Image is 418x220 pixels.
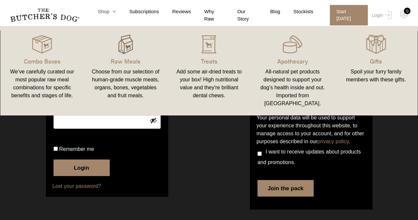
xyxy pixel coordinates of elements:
div: Choose from our selection of human-grade muscle meats, organs, bones, vegetables and fruit meals. [92,68,160,100]
a: Blog [257,8,280,16]
p: Your personal data will be used to support your experience throughout this website, to manage acc... [256,114,366,146]
a: Subscriptions [116,8,159,16]
input: I want to receive updates about products and promotions. [257,152,262,156]
p: Raw Meals [92,57,160,66]
div: 0 [404,8,410,14]
a: Lost your password? [53,182,162,190]
img: TBD_build-A-Box_Hover.png [116,34,135,54]
div: Spoil your furry family members with these gifts. [342,68,410,84]
a: Raw Meals Choose from our selection of human-grade muscle meats, organs, bones, vegetables and fr... [84,33,168,109]
button: Show password [150,117,157,124]
button: Login [54,159,110,176]
img: TBD_Cart-Empty.png [400,10,408,19]
span: Start [DATE] [330,5,368,25]
a: Gifts Spoil your furry family members with these gifts. [334,33,418,109]
a: Apothecary All-natural pet products designed to support your dog’s health inside and out. Importe... [251,33,334,109]
p: Gifts [342,57,410,66]
a: Stockists [280,8,313,16]
a: Login [370,5,392,25]
div: Add some air-dried treats to your box! High nutritional value and they're brilliant dental chews. [175,68,243,100]
div: All-natural pet products designed to support your dog’s health inside and out. Imported from [GEO... [259,68,326,108]
a: Shop [85,8,116,16]
span: Remember me [59,146,94,152]
a: Treats Add some air-dried treats to your box! High nutritional value and they're brilliant dental... [167,33,251,109]
div: We’ve carefully curated our most popular raw meal combinations for specific benefits and stages o... [8,68,76,100]
a: Combo Boxes We’ve carefully curated our most popular raw meal combinations for specific benefits ... [0,33,84,109]
a: Why Raw [191,8,224,23]
a: privacy policy [317,139,349,144]
p: Apothecary [259,57,326,66]
a: Start [DATE] [323,5,370,25]
button: Join the pack [257,180,314,197]
a: Reviews [159,8,191,16]
p: Treats [175,57,243,66]
span: I want to receive updates about products and promotions. [257,149,361,165]
a: Our Story [224,8,257,23]
input: Remember me [54,147,58,151]
p: Combo Boxes [8,57,76,66]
